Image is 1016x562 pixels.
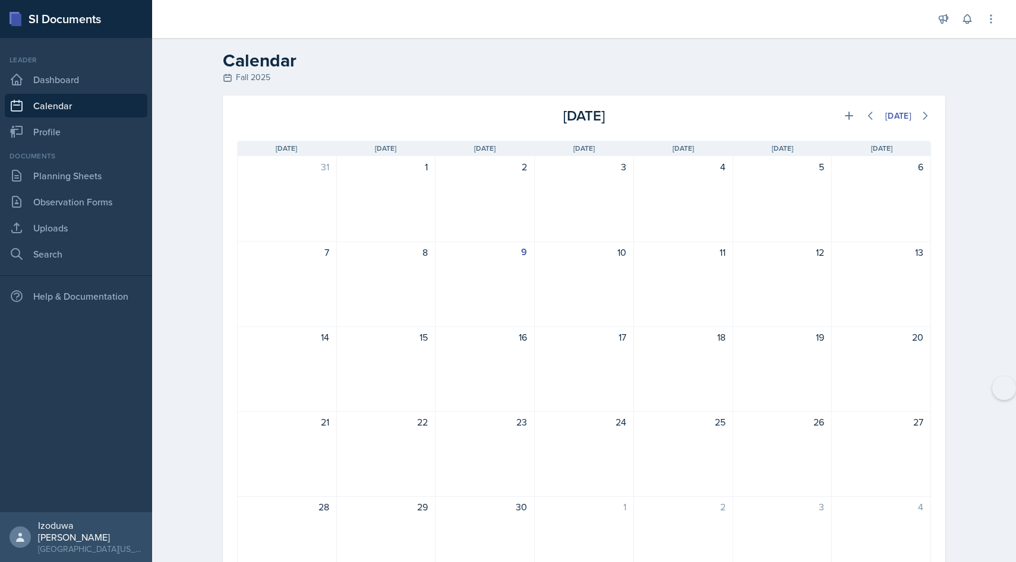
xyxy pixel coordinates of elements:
[839,330,923,344] div: 20
[443,330,527,344] div: 16
[641,330,725,344] div: 18
[5,242,147,266] a: Search
[673,143,694,154] span: [DATE]
[839,160,923,174] div: 6
[344,160,428,174] div: 1
[641,245,725,259] div: 11
[740,330,825,344] div: 19
[5,94,147,118] a: Calendar
[443,160,527,174] div: 2
[344,330,428,344] div: 15
[443,415,527,429] div: 23
[38,519,143,543] div: Izoduwa [PERSON_NAME]
[641,160,725,174] div: 4
[245,415,329,429] div: 21
[542,160,626,174] div: 3
[871,143,892,154] span: [DATE]
[542,500,626,514] div: 1
[245,245,329,259] div: 7
[878,106,919,126] button: [DATE]
[5,164,147,188] a: Planning Sheets
[344,245,428,259] div: 8
[468,105,699,126] div: [DATE]
[5,68,147,91] a: Dashboard
[542,330,626,344] div: 17
[344,415,428,429] div: 22
[5,151,147,161] div: Documents
[542,415,626,429] div: 24
[38,543,143,555] div: [GEOGRAPHIC_DATA][US_STATE]
[245,160,329,174] div: 31
[839,500,923,514] div: 4
[5,190,147,214] a: Observation Forms
[641,500,725,514] div: 2
[474,143,496,154] span: [DATE]
[276,143,297,154] span: [DATE]
[245,500,329,514] div: 28
[245,330,329,344] div: 14
[839,415,923,429] div: 27
[443,245,527,259] div: 9
[740,415,825,429] div: 26
[5,120,147,144] a: Profile
[573,143,595,154] span: [DATE]
[641,415,725,429] div: 25
[375,143,396,154] span: [DATE]
[5,55,147,65] div: Leader
[223,50,945,71] h2: Calendar
[5,216,147,240] a: Uploads
[5,284,147,308] div: Help & Documentation
[839,245,923,259] div: 13
[542,245,626,259] div: 10
[223,71,945,84] div: Fall 2025
[443,500,527,514] div: 30
[344,500,428,514] div: 29
[772,143,793,154] span: [DATE]
[740,245,825,259] div: 12
[740,500,825,514] div: 3
[885,111,911,120] div: [DATE]
[740,160,825,174] div: 5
